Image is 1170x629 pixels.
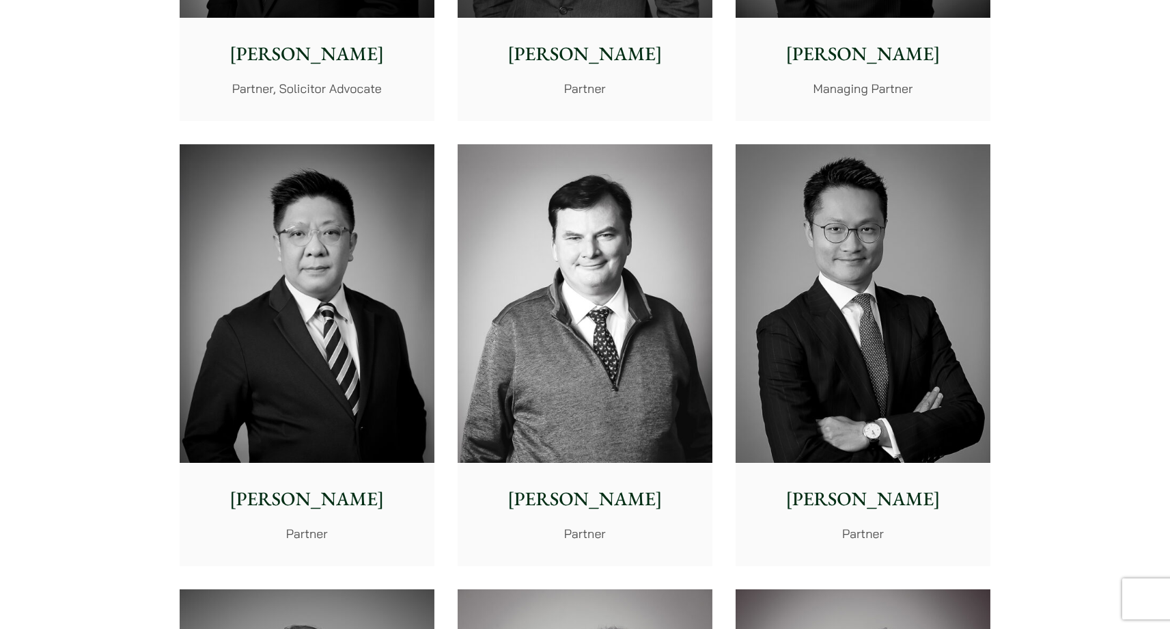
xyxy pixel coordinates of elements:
[747,40,979,68] p: [PERSON_NAME]
[469,524,701,543] p: Partner
[191,79,423,98] p: Partner, Solicitor Advocate
[747,79,979,98] p: Managing Partner
[747,485,979,513] p: [PERSON_NAME]
[458,144,712,567] a: [PERSON_NAME] Partner
[191,524,423,543] p: Partner
[736,144,990,567] a: [PERSON_NAME] Partner
[469,485,701,513] p: [PERSON_NAME]
[191,485,423,513] p: [PERSON_NAME]
[747,524,979,543] p: Partner
[469,79,701,98] p: Partner
[180,144,434,567] a: [PERSON_NAME] Partner
[469,40,701,68] p: [PERSON_NAME]
[191,40,423,68] p: [PERSON_NAME]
